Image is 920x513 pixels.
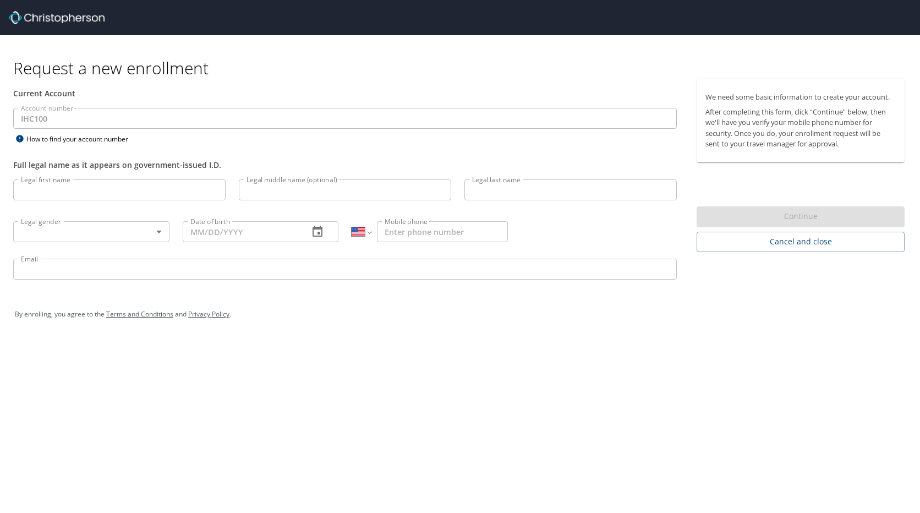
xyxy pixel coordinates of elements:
img: cbt logo [9,11,105,24]
button: Cancel and close [697,232,905,252]
p: We need some basic information to create your account. [705,92,896,102]
a: Terms and Conditions [106,309,173,319]
p: After completing this form, click "Continue" below, then we'll have you verify your mobile phone ... [705,107,896,149]
a: Privacy Policy [188,309,229,319]
div: By enrolling, you agree to the and . [15,301,905,328]
div: ​ [13,221,169,242]
div: Current Account [13,88,677,99]
div: Full legal name as it appears on government-issued I.D. [13,159,677,171]
div: How to find your account number [13,132,151,146]
input: MM/DD/YYYY [183,221,300,242]
span: Cancel and close [705,235,896,249]
input: Enter phone number [377,221,508,242]
h1: Request a new enrollment [13,57,913,79]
